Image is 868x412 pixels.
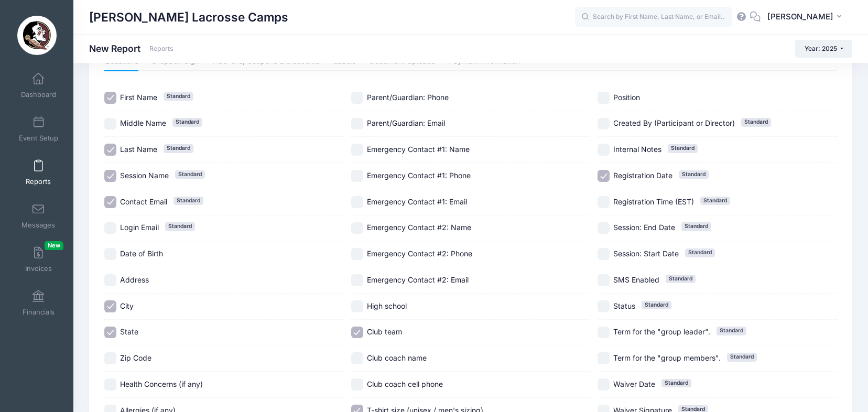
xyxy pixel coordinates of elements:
span: Standard [165,222,195,231]
input: Zip Code [104,352,116,364]
input: Club team [351,327,363,339]
span: Standard [727,353,757,361]
span: Session: Start Date [613,249,679,258]
span: Event Setup [19,134,58,143]
input: Date of Birth [104,248,116,260]
a: Financials [14,285,63,321]
input: Emergency Contact #1: Name [351,144,363,156]
input: Last NameStandard [104,144,116,156]
span: High school [367,301,407,310]
span: Emergency Contact #1: Phone [367,171,471,180]
span: Standard [164,144,193,153]
span: Emergency Contact #1: Name [367,145,470,154]
span: Registration Time (EST) [613,197,694,206]
input: Club coach name [351,352,363,364]
span: Session: End Date [613,223,675,232]
span: State [120,327,138,336]
span: Standard [164,92,193,101]
button: Year: 2025 [795,40,852,58]
span: Internal Notes [613,145,661,154]
span: Standard [700,197,730,205]
input: Contact EmailStandard [104,196,116,208]
span: Standard [681,222,711,231]
span: Session Name [120,171,169,180]
span: Emergency Contact #1: Email [367,197,467,206]
input: Emergency Contact #1: Email [351,196,363,208]
button: [PERSON_NAME] [761,5,852,29]
span: Standard [661,379,691,387]
span: Standard [172,118,202,126]
input: State [104,327,116,339]
input: Waiver DateStandard [598,378,610,391]
input: High school [351,300,363,312]
span: Standard [642,301,671,309]
span: Standard [666,275,696,283]
span: Last Name [120,145,157,154]
span: Emergency Contact #2: Name [367,223,471,232]
span: Club team [367,327,402,336]
span: Messages [21,221,55,230]
input: City [104,300,116,312]
span: Term for the "group leader". [613,327,710,336]
span: First Name [120,93,157,102]
input: Session: Start DateStandard [598,248,610,260]
span: City [120,301,134,310]
span: Standard [175,170,205,179]
span: Created By (Participant or Director) [613,118,735,127]
input: Session NameStandard [104,170,116,182]
input: Middle NameStandard [104,118,116,130]
span: Standard [668,144,698,153]
span: Invoices [25,264,52,273]
span: Standard [679,170,709,179]
input: Parent/Guardian: Phone [351,92,363,104]
span: Waiver Date [613,380,655,388]
span: Zip Code [120,353,151,362]
span: Club coach name [367,353,427,362]
span: Standard [717,327,746,335]
input: StatusStandard [598,300,610,312]
input: Login EmailStandard [104,222,116,234]
input: Emergency Contact #2: Email [351,274,363,286]
span: New [45,241,63,250]
a: Event Setup [14,111,63,147]
input: Club coach cell phone [351,378,363,391]
input: Registration Time (EST)Standard [598,196,610,208]
span: Standard [173,197,203,205]
span: Position [613,93,640,102]
span: Middle Name [120,118,166,127]
input: Search by First Name, Last Name, or Email... [575,7,732,28]
input: Emergency Contact #1: Phone [351,170,363,182]
span: Dashboard [21,90,56,99]
input: Created By (Participant or Director)Standard [598,118,610,130]
span: Term for the "group members". [613,353,721,362]
input: First NameStandard [104,92,116,104]
input: Position [598,92,610,104]
span: Health Concerns (if any) [120,380,203,388]
a: Reports [149,45,173,53]
span: Status [613,301,635,310]
span: Login Email [120,223,159,232]
input: Address [104,274,116,286]
h1: [PERSON_NAME] Lacrosse Camps [89,5,288,29]
span: Year: 2025 [805,45,837,52]
input: Term for the "group leader".Standard [598,327,610,339]
span: Reports [26,177,51,186]
input: Health Concerns (if any) [104,378,116,391]
input: Internal NotesStandard [598,144,610,156]
input: Term for the "group members".Standard [598,352,610,364]
input: Emergency Contact #2: Name [351,222,363,234]
input: Parent/Guardian: Email [351,118,363,130]
span: Parent/Guardian: Phone [367,93,449,102]
span: Emergency Contact #2: Email [367,275,469,284]
input: Emergency Contact #2: Phone [351,248,363,260]
input: SMS EnabledStandard [598,274,610,286]
img: Sara Tisdale Lacrosse Camps [17,16,57,55]
span: Parent/Guardian: Email [367,118,445,127]
span: Contact Email [120,197,167,206]
span: Club coach cell phone [367,380,443,388]
span: Financials [23,308,55,317]
input: Registration DateStandard [598,170,610,182]
span: Emergency Contact #2: Phone [367,249,472,258]
span: Standard [685,248,715,257]
a: InvoicesNew [14,241,63,278]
